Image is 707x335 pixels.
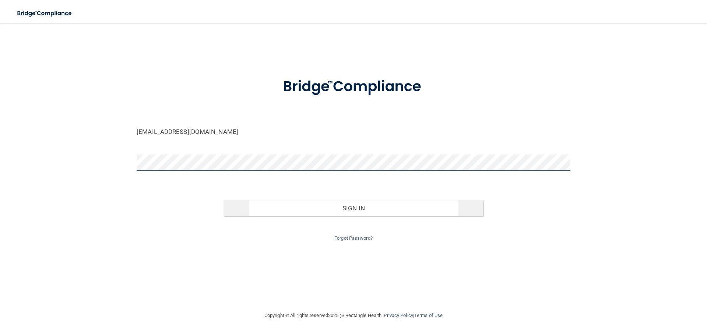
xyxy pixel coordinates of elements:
[224,200,484,216] button: Sign In
[384,313,413,318] a: Privacy Policy
[268,68,439,106] img: bridge_compliance_login_screen.278c3ca4.svg
[580,283,698,312] iframe: Drift Widget Chat Controller
[137,124,570,140] input: Email
[334,235,373,241] a: Forgot Password?
[219,304,488,327] div: Copyright © All rights reserved 2025 @ Rectangle Health | |
[11,6,79,21] img: bridge_compliance_login_screen.278c3ca4.svg
[414,313,443,318] a: Terms of Use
